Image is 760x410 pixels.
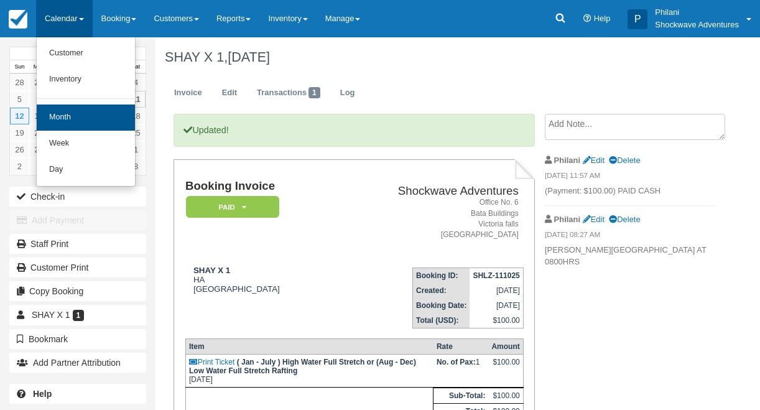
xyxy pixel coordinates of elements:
a: Customer [37,40,135,67]
th: Sat [126,60,146,74]
a: 18 [126,108,146,124]
a: 11 [126,91,146,108]
a: Paid [185,195,275,218]
th: Mon [29,60,49,74]
a: 28 [10,74,29,91]
a: 12 [10,108,29,124]
a: Staff Print [9,234,146,254]
em: [DATE] 11:57 AM [545,170,716,184]
div: $100.00 [491,358,519,376]
td: 1 [433,355,489,388]
a: Transactions1 [248,81,330,105]
b: Help [33,389,52,399]
button: Add Partner Attribution [9,353,146,373]
a: 6 [29,91,49,108]
p: Updated! [174,114,535,147]
a: Customer Print [9,258,146,277]
td: [DATE] [470,298,523,313]
a: 26 [10,141,29,158]
a: Invoice [165,81,211,105]
th: Sub-Total: [433,388,489,404]
a: Edit [213,81,246,105]
a: Month [37,105,135,131]
h1: Booking Invoice [185,180,331,193]
h1: SHAY X 1, [165,50,716,65]
strong: SHAY X 1 [193,266,230,275]
strong: No. of Pax [437,358,476,366]
i: Help [583,15,591,23]
th: Sun [10,60,29,74]
span: SHAY X 1 [32,310,70,320]
td: $100.00 [470,313,523,328]
address: Office No. 6 Bata Buildings Victoria falls [GEOGRAPHIC_DATA] [336,197,519,240]
p: Shockwave Adventures [655,19,739,31]
a: 13 [29,108,49,124]
a: 20 [29,124,49,141]
em: [DATE] 08:27 AM [545,230,716,243]
a: Edit [583,156,605,165]
a: Help [9,384,146,404]
img: checkfront-main-nav-mini-logo.png [9,10,27,29]
button: Add Payment [9,210,146,230]
a: SHAY X 1 1 [9,305,146,325]
p: [PERSON_NAME][GEOGRAPHIC_DATA] AT 0800HRS [545,245,716,268]
a: Print Ticket [189,358,234,366]
a: 5 [10,91,29,108]
a: 8 [126,158,146,175]
p: Philani [655,6,739,19]
strong: Philani [554,156,580,165]
strong: SHLZ-111025 [473,271,519,280]
a: 4 [126,74,146,91]
span: Help [594,14,611,23]
td: [DATE] [185,355,433,388]
a: 25 [126,124,146,141]
a: 19 [10,124,29,141]
button: Copy Booking [9,281,146,301]
a: 3 [29,158,49,175]
td: [DATE] [470,283,523,298]
a: 2 [10,158,29,175]
div: HA [GEOGRAPHIC_DATA] [185,266,331,294]
button: Bookmark [9,329,146,349]
em: Paid [186,196,279,218]
a: Edit [583,215,605,224]
th: Item [185,339,433,355]
span: [DATE] [228,49,270,65]
th: Amount [488,339,523,355]
a: Delete [609,215,640,224]
a: Inventory [37,67,135,93]
strong: Philani [554,215,580,224]
td: $100.00 [488,388,523,404]
th: Rate [433,339,489,355]
a: 29 [29,74,49,91]
th: Booking ID: [413,268,470,284]
span: 1 [308,87,320,98]
strong: ( Jan - July ) High Water Full Stretch or (Aug - Dec) Low Water Full Stretch Rafting [189,358,416,375]
th: Created: [413,283,470,298]
th: Total (USD): [413,313,470,328]
ul: Calendar [36,37,136,187]
button: Check-in [9,187,146,207]
span: 1 [73,310,85,321]
h2: Shockwave Adventures [336,185,519,198]
th: Booking Date: [413,298,470,313]
a: Log [331,81,364,105]
a: Day [37,157,135,183]
a: Delete [609,156,640,165]
a: Week [37,131,135,157]
div: P [628,9,647,29]
a: 1 [126,141,146,158]
a: 27 [29,141,49,158]
p: (Payment: $100.00) PAID CASH [545,185,716,197]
